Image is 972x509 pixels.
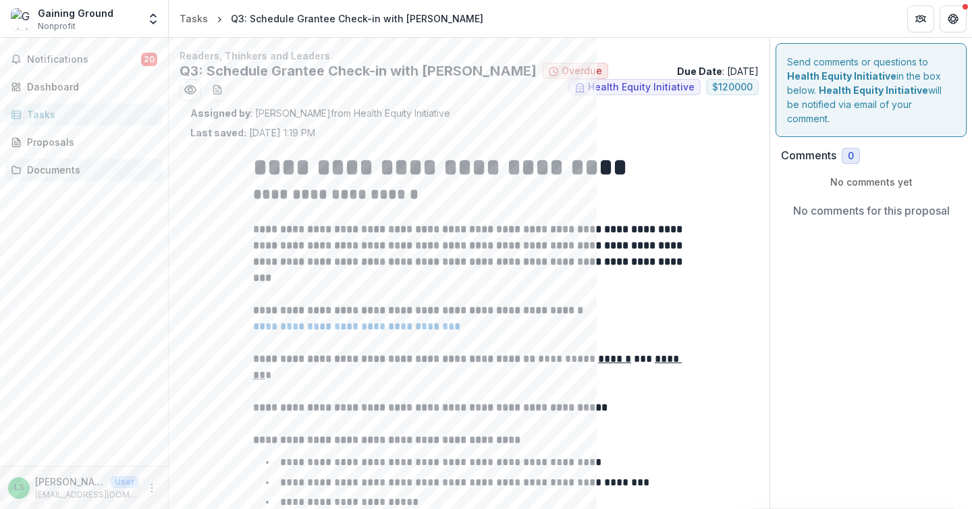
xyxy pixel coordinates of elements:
nav: breadcrumb [174,9,489,28]
button: More [144,480,160,496]
span: $ 120000 [712,82,753,93]
button: Open entity switcher [144,5,163,32]
button: download-word-button [207,79,228,101]
div: Tasks [27,107,152,122]
a: Proposals [5,131,163,153]
span: Notifications [27,54,141,65]
p: No comments yet [781,175,961,189]
span: Nonprofit [38,20,76,32]
img: Gaining Ground [11,8,32,30]
div: Send comments or questions to in the box below. will be notified via email of your comment. [776,43,967,137]
span: Health Equity Initiative [588,82,695,93]
a: Tasks [5,103,163,126]
span: Overdue [562,65,602,77]
a: Tasks [174,9,213,28]
strong: Health Equity Initiative [787,70,896,82]
p: [PERSON_NAME] [35,475,105,489]
p: No comments for this proposal [793,203,950,219]
p: [DATE] 1:19 PM [190,126,315,140]
strong: Last saved: [190,127,246,138]
button: Notifications20 [5,49,163,70]
h2: Comments [781,149,836,162]
p: : [PERSON_NAME] from Health Equity Initiative [190,106,748,120]
p: : [DATE] [677,64,759,78]
strong: Assigned by [190,107,250,119]
button: Partners [907,5,934,32]
div: Dashboard [27,80,152,94]
strong: Due Date [677,65,722,77]
button: Preview 801d05cf-b595-430b-b9c2-6901245e561f.pdf [180,79,201,101]
p: User [111,476,138,488]
span: 20 [141,53,157,66]
div: Gaining Ground [38,6,113,20]
a: Dashboard [5,76,163,98]
div: Lisa Shotts [14,483,24,492]
button: Get Help [940,5,967,32]
div: Proposals [27,135,152,149]
h2: Q3: Schedule Grantee Check-in with [PERSON_NAME] [180,63,537,79]
p: [EMAIL_ADDRESS][DOMAIN_NAME] [35,489,138,501]
strong: Health Equity Initiative [819,84,928,96]
div: Tasks [180,11,208,26]
a: Documents [5,159,163,181]
div: Q3: Schedule Grantee Check-in with [PERSON_NAME] [231,11,483,26]
p: Readers, Thinkers and Leaders [180,49,759,63]
div: Documents [27,163,152,177]
span: 0 [848,151,854,162]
